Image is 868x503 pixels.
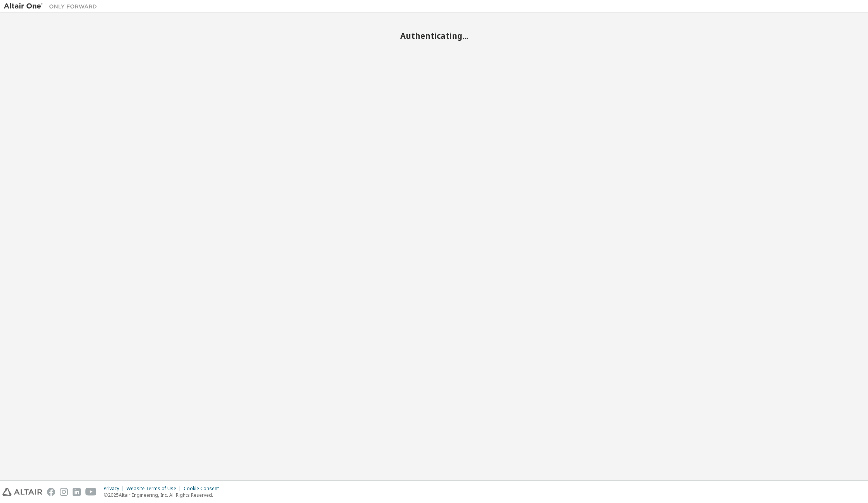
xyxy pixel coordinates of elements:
img: instagram.svg [60,488,68,496]
div: Cookie Consent [184,486,224,492]
img: altair_logo.svg [2,488,42,496]
div: Website Terms of Use [127,486,184,492]
h2: Authenticating... [4,31,864,41]
img: facebook.svg [47,488,55,496]
img: linkedin.svg [73,488,81,496]
p: © 2025 Altair Engineering, Inc. All Rights Reserved. [104,492,224,498]
img: youtube.svg [85,488,97,496]
div: Privacy [104,486,127,492]
img: Altair One [4,2,101,10]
